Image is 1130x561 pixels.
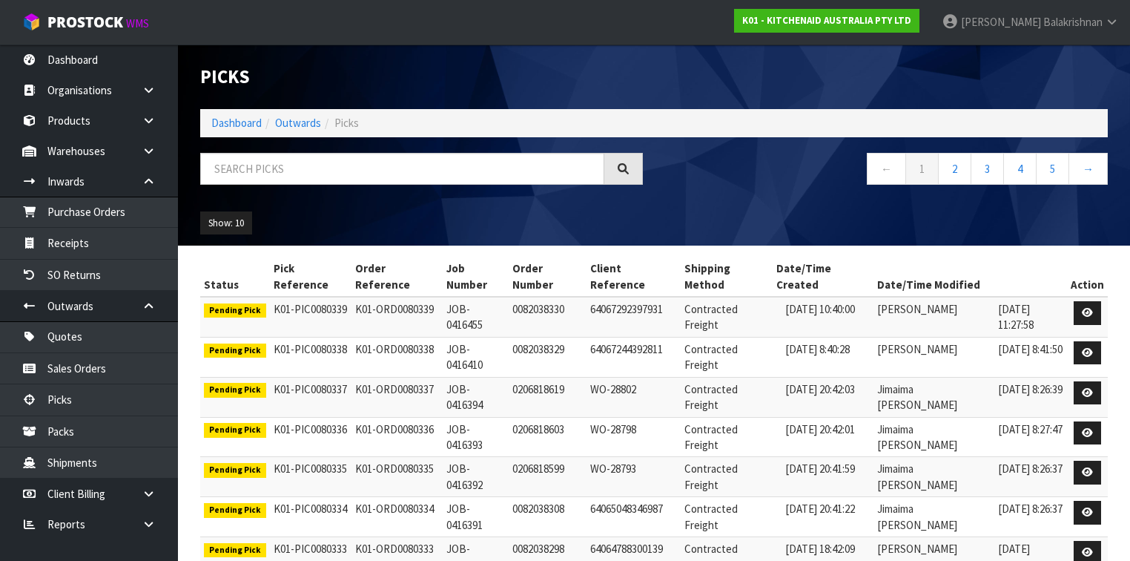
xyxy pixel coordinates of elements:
[873,417,994,457] td: Jimaima [PERSON_NAME]
[1036,153,1069,185] a: 5
[684,422,738,452] span: Contracted Freight
[873,257,1067,297] th: Date/Time Modified
[994,297,1067,337] td: [DATE] 11:27:58
[126,16,149,30] small: WMS
[270,457,352,497] td: K01-PIC0080335
[351,457,443,497] td: K01-ORD0080335
[509,297,587,337] td: 0082038330
[782,417,873,457] td: [DATE] 20:42:01
[742,14,911,27] strong: K01 - KITCHENAID AUSTRALIA PTY LTD
[443,257,509,297] th: Job Number
[275,116,321,130] a: Outwards
[509,417,587,457] td: 0206818603
[1067,257,1108,297] th: Action
[681,257,773,297] th: Shipping Method
[200,257,270,297] th: Status
[509,377,587,417] td: 0206818619
[684,342,738,372] span: Contracted Freight
[351,297,443,337] td: K01-ORD0080339
[47,13,123,32] span: ProStock
[684,502,738,531] span: Contracted Freight
[873,337,994,377] td: [PERSON_NAME]
[873,497,994,537] td: Jimaima [PERSON_NAME]
[773,257,873,297] th: Date/Time Created
[684,382,738,412] span: Contracted Freight
[587,337,680,377] td: 64067244392811
[509,457,587,497] td: 0206818599
[509,257,587,297] th: Order Number
[200,67,643,87] h1: Picks
[684,462,738,491] span: Contracted Freight
[200,211,252,235] button: Show: 10
[351,497,443,537] td: K01-ORD0080334
[994,457,1067,497] td: [DATE] 8:26:37
[873,297,994,337] td: [PERSON_NAME]
[873,377,994,417] td: Jimaima [PERSON_NAME]
[905,153,939,185] a: 1
[587,417,680,457] td: WO-28798
[1043,15,1103,29] span: Balakrishnan
[351,257,443,297] th: Order Reference
[443,377,509,417] td: JOB-0416394
[351,337,443,377] td: K01-ORD0080338
[270,377,352,417] td: K01-PIC0080337
[509,497,587,537] td: 0082038308
[443,497,509,537] td: JOB-0416391
[334,116,359,130] span: Picks
[204,503,266,518] span: Pending Pick
[204,304,266,318] span: Pending Pick
[204,463,266,478] span: Pending Pick
[867,153,906,185] a: ←
[587,297,680,337] td: 64067292397931
[782,337,873,377] td: [DATE] 8:40:28
[971,153,1004,185] a: 3
[587,257,680,297] th: Client Reference
[351,417,443,457] td: K01-ORD0080336
[270,337,352,377] td: K01-PIC0080338
[994,417,1067,457] td: [DATE] 8:27:47
[587,457,680,497] td: WO-28793
[443,457,509,497] td: JOB-0416392
[782,457,873,497] td: [DATE] 20:41:59
[994,497,1067,537] td: [DATE] 8:26:37
[873,457,994,497] td: Jimaima [PERSON_NAME]
[351,377,443,417] td: K01-ORD0080337
[204,383,266,398] span: Pending Pick
[1068,153,1108,185] a: →
[782,297,873,337] td: [DATE] 10:40:00
[1003,153,1037,185] a: 4
[443,337,509,377] td: JOB-0416410
[509,337,587,377] td: 0082038329
[204,423,266,438] span: Pending Pick
[684,302,738,332] span: Contracted Freight
[443,297,509,337] td: JOB-0416455
[938,153,971,185] a: 2
[204,543,266,558] span: Pending Pick
[665,153,1108,189] nav: Page navigation
[200,153,604,185] input: Search picks
[270,297,352,337] td: K01-PIC0080339
[443,417,509,457] td: JOB-0416393
[211,116,262,130] a: Dashboard
[782,497,873,537] td: [DATE] 20:41:22
[734,9,919,33] a: K01 - KITCHENAID AUSTRALIA PTY LTD
[587,377,680,417] td: WO-28802
[587,497,680,537] td: 64065048346987
[270,417,352,457] td: K01-PIC0080336
[994,377,1067,417] td: [DATE] 8:26:39
[961,15,1041,29] span: [PERSON_NAME]
[204,344,266,358] span: Pending Pick
[270,257,352,297] th: Pick Reference
[270,497,352,537] td: K01-PIC0080334
[22,13,41,31] img: cube-alt.png
[782,377,873,417] td: [DATE] 20:42:03
[994,337,1067,377] td: [DATE] 8:41:50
